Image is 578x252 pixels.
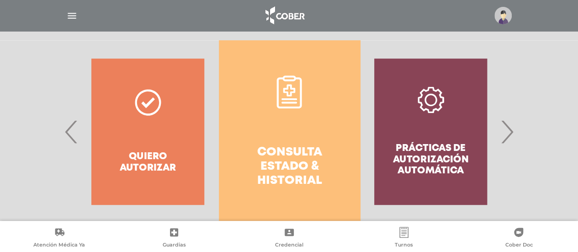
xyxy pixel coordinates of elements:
span: Credencial [275,241,303,250]
span: Next [498,107,516,156]
a: Credencial [232,227,346,250]
a: Atención Médica Ya [2,227,117,250]
span: Turnos [395,241,413,250]
a: Cober Doc [461,227,576,250]
span: Previous [63,107,80,156]
h4: Consulta estado & historial [235,145,344,188]
span: Atención Médica Ya [33,241,85,250]
img: logo_cober_home-white.png [260,5,308,27]
img: Cober_menu-lines-white.svg [66,10,78,21]
img: profile-placeholder.svg [494,7,512,24]
a: Guardias [117,227,231,250]
span: Guardias [163,241,186,250]
span: Cober Doc [505,241,532,250]
a: Consulta estado & historial [219,40,360,223]
a: Turnos [346,227,461,250]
